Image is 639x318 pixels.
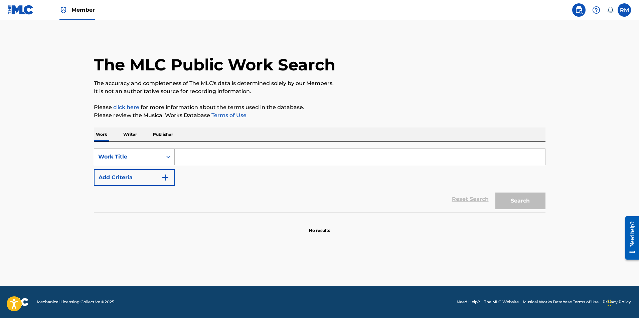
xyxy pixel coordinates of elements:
[161,174,169,182] img: 9d2ae6d4665cec9f34b9.svg
[94,148,545,213] form: Search Form
[98,153,158,161] div: Work Title
[592,6,600,14] img: help
[94,103,545,111] p: Please for more information about the terms used in the database.
[575,6,583,14] img: search
[484,299,519,305] a: The MLC Website
[151,127,175,141] p: Publisher
[8,5,34,15] img: MLC Logo
[71,6,95,14] span: Member
[59,6,67,14] img: Top Rightsholder
[94,169,175,186] button: Add Criteria
[620,211,639,265] iframe: Resource Center
[618,3,631,17] div: User Menu
[608,293,612,313] div: Drag
[113,104,139,110] a: click here
[94,87,545,95] p: It is not an authoritative source for recording information.
[590,3,603,17] div: Help
[37,299,114,305] span: Mechanical Licensing Collective © 2025
[523,299,599,305] a: Musical Works Database Terms of Use
[94,127,109,141] p: Work
[94,55,335,75] h1: The MLC Public Work Search
[572,3,586,17] a: Public Search
[606,286,639,318] iframe: Chat Widget
[309,220,330,234] p: No results
[210,112,247,118] a: Terms of Use
[607,7,614,13] div: Notifications
[94,111,545,119] p: Please review the Musical Works Database
[8,298,29,306] img: logo
[94,79,545,87] p: The accuracy and completeness of The MLC's data is determined solely by our Members.
[121,127,139,141] p: Writer
[457,299,480,305] a: Need Help?
[603,299,631,305] a: Privacy Policy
